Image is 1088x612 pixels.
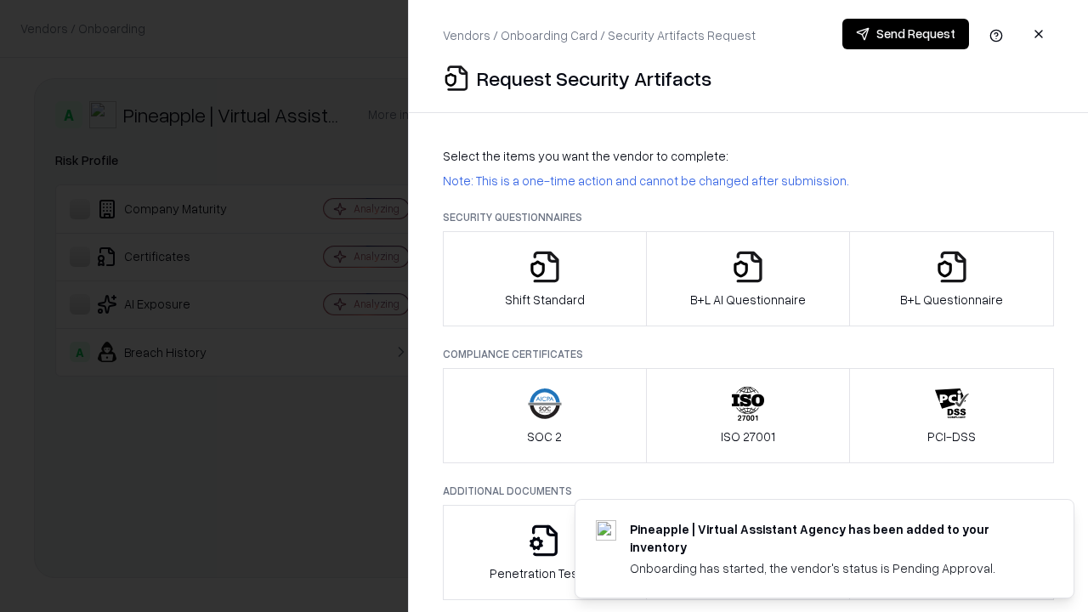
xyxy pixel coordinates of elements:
[596,520,616,541] img: trypineapple.com
[927,428,976,445] p: PCI-DSS
[443,147,1054,165] p: Select the items you want the vendor to complete:
[443,231,647,326] button: Shift Standard
[505,291,585,309] p: Shift Standard
[477,65,711,92] p: Request Security Artifacts
[443,505,647,600] button: Penetration Testing
[443,210,1054,224] p: Security Questionnaires
[646,231,851,326] button: B+L AI Questionnaire
[849,231,1054,326] button: B+L Questionnaire
[443,26,756,44] p: Vendors / Onboarding Card / Security Artifacts Request
[900,291,1003,309] p: B+L Questionnaire
[630,559,1033,577] div: Onboarding has started, the vendor's status is Pending Approval.
[490,564,599,582] p: Penetration Testing
[443,172,1054,190] p: Note: This is a one-time action and cannot be changed after submission.
[646,368,851,463] button: ISO 27001
[443,484,1054,498] p: Additional Documents
[842,19,969,49] button: Send Request
[690,291,806,309] p: B+L AI Questionnaire
[630,520,1033,556] div: Pineapple | Virtual Assistant Agency has been added to your inventory
[443,347,1054,361] p: Compliance Certificates
[443,368,647,463] button: SOC 2
[849,368,1054,463] button: PCI-DSS
[721,428,775,445] p: ISO 27001
[527,428,562,445] p: SOC 2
